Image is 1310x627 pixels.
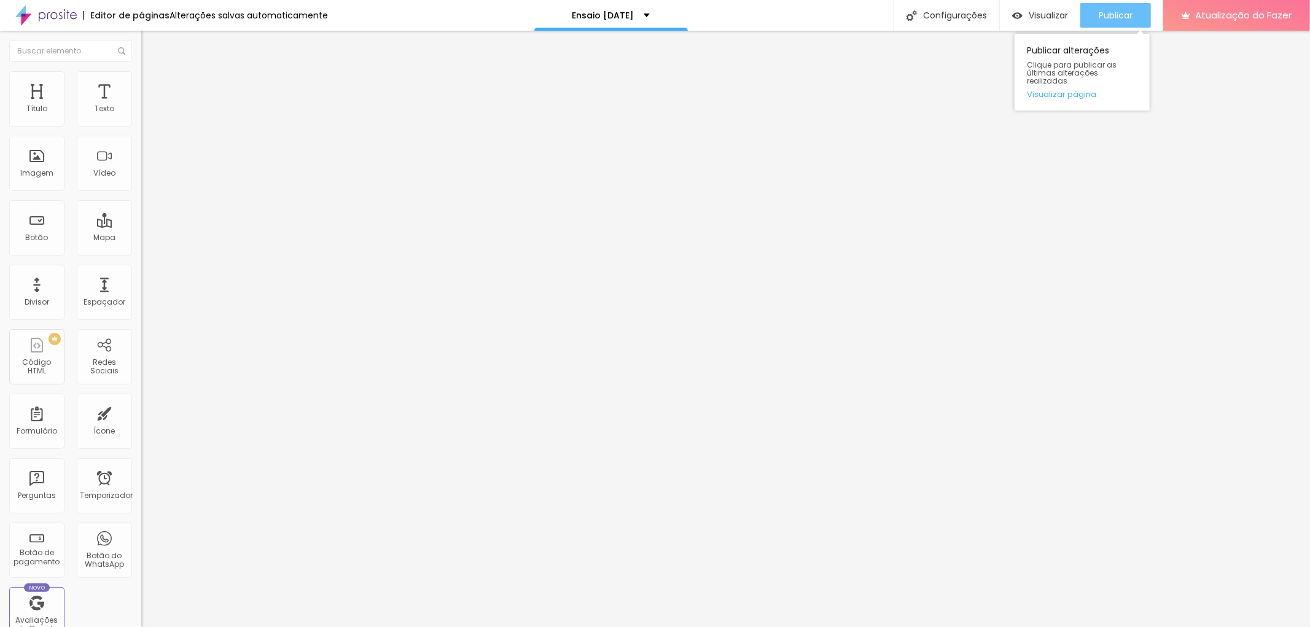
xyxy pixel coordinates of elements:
[170,9,328,21] font: Alterações salvas automaticamente
[94,426,115,436] font: Ícone
[84,297,125,307] font: Espaçador
[95,103,114,114] font: Texto
[1195,9,1292,21] font: Atualização do Fazer
[17,426,57,436] font: Formulário
[25,297,49,307] font: Divisor
[23,357,52,376] font: Código HTML
[1027,44,1109,56] font: Publicar alterações
[1027,90,1137,98] a: Visualizar página
[923,9,987,21] font: Configurações
[90,9,170,21] font: Editor de páginas
[118,47,125,55] img: Ícone
[1027,60,1117,86] font: Clique para publicar as últimas alterações realizadas
[9,40,132,62] input: Buscar elemento
[20,168,53,178] font: Imagem
[14,547,60,566] font: Botão de pagamento
[93,232,115,243] font: Mapa
[18,490,56,500] font: Perguntas
[26,103,47,114] font: Título
[93,168,115,178] font: Vídeo
[80,490,133,500] font: Temporizador
[1012,10,1023,21] img: view-1.svg
[906,10,917,21] img: Ícone
[85,550,124,569] font: Botão do WhatsApp
[1000,3,1080,28] button: Visualizar
[26,232,49,243] font: Botão
[29,584,45,591] font: Novo
[572,9,634,21] font: Ensaio [DATE]
[1027,88,1096,100] font: Visualizar página
[1029,9,1068,21] font: Visualizar
[1099,9,1133,21] font: Publicar
[90,357,119,376] font: Redes Sociais
[1080,3,1151,28] button: Publicar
